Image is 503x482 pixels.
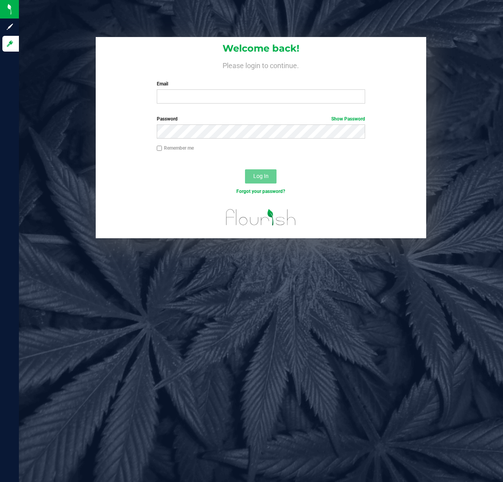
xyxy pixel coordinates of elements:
[331,116,365,122] a: Show Password
[157,146,162,151] input: Remember me
[6,23,14,31] inline-svg: Sign up
[6,40,14,48] inline-svg: Log in
[157,116,178,122] span: Password
[96,43,426,54] h1: Welcome back!
[96,60,426,69] h4: Please login to continue.
[157,80,366,87] label: Email
[236,189,285,194] a: Forgot your password?
[157,145,194,152] label: Remember me
[220,203,303,232] img: flourish_logo.svg
[253,173,269,179] span: Log In
[245,169,277,184] button: Log In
